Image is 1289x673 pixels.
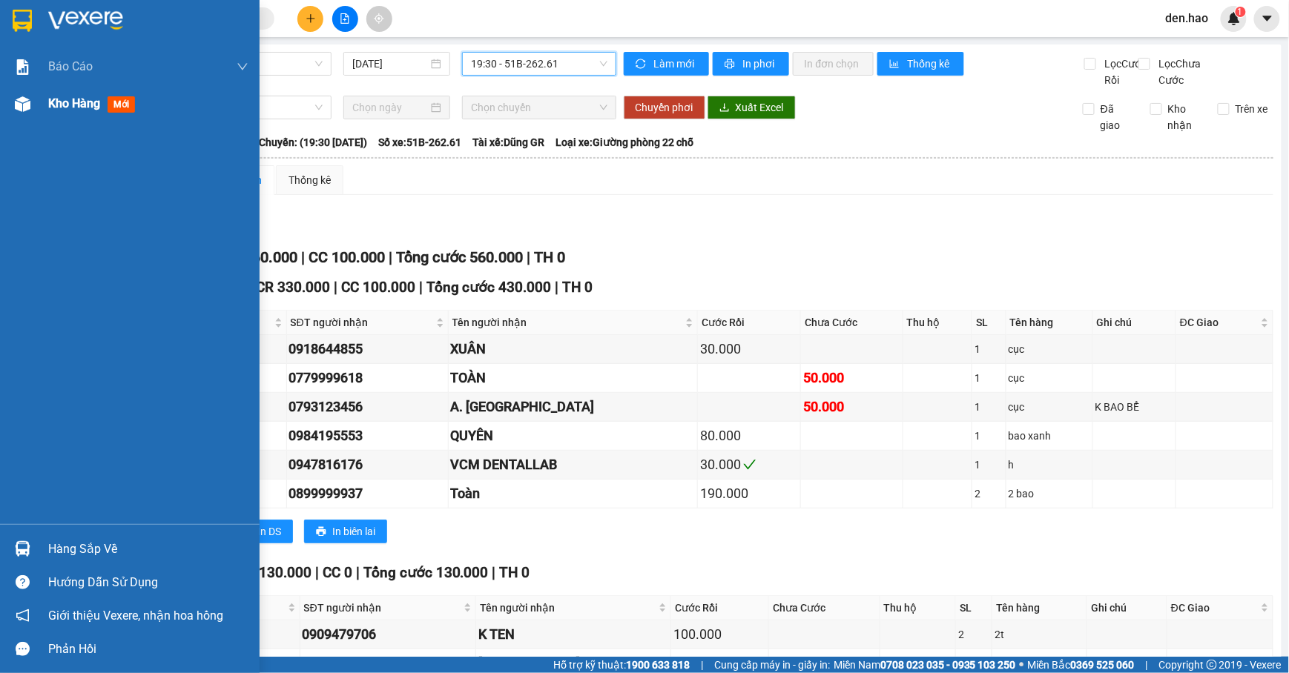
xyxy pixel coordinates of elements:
[743,56,777,72] span: In phơi
[352,56,428,72] input: 12/10/2025
[449,364,699,393] td: TOÀN
[287,393,449,422] td: 0793123456
[713,52,789,76] button: printerIn phơi
[315,564,319,581] span: |
[700,454,798,475] div: 30.000
[289,425,446,446] div: 0984195553
[956,596,992,620] th: SL
[300,620,477,649] td: 0909479706
[297,6,323,32] button: plus
[995,626,1084,643] div: 2t
[287,480,449,508] td: 0899999937
[48,638,248,660] div: Phản hồi
[48,571,248,594] div: Hướng dẫn sử dụng
[1207,660,1217,670] span: copyright
[1071,659,1135,671] strong: 0369 525 060
[287,451,449,480] td: 0947816176
[15,541,30,557] img: warehouse-icon
[340,13,350,24] span: file-add
[471,96,607,119] span: Chọn chuyến
[451,339,696,359] div: XUÂN
[1009,485,1090,502] div: 2 bao
[719,102,730,114] span: download
[1154,9,1221,27] span: den.hao
[654,56,697,72] span: Làm mới
[316,526,326,538] span: printer
[563,279,593,296] span: TH 0
[1254,6,1280,32] button: caret-down
[1020,662,1024,668] span: ⚪️
[309,248,385,266] span: CC 100.000
[229,520,293,543] button: printerIn DS
[908,56,952,72] span: Thống kê
[958,655,989,672] div: 1
[16,642,30,656] span: message
[363,564,489,581] span: Tổng cước 130.000
[736,99,784,116] span: Xuất Excel
[743,458,756,471] span: check
[108,96,135,113] span: mới
[15,96,30,112] img: warehouse-icon
[334,279,337,296] span: |
[1028,657,1135,673] span: Miền Bắc
[48,96,100,110] span: Kho hàng
[803,397,900,417] div: 50.000
[237,61,248,73] span: down
[1098,56,1149,88] span: Lọc Cước Rồi
[877,52,964,76] button: bar-chartThống kê
[304,520,387,543] button: printerIn biên lai
[287,364,449,393] td: 0779999618
[700,483,798,504] div: 190.000
[1230,101,1274,117] span: Trên xe
[291,314,433,331] span: SĐT người nhận
[301,248,305,266] span: |
[527,248,530,266] span: |
[426,279,552,296] span: Tổng cước 430.000
[374,13,384,24] span: aim
[289,483,446,504] div: 0899999937
[332,6,358,32] button: file-add
[356,564,360,581] span: |
[449,335,699,364] td: XUÂN
[48,606,223,625] span: Giới thiệu Vexere, nhận hoa hồng
[834,657,1016,673] span: Miền Nam
[671,596,769,620] th: Cước Rồi
[256,279,330,296] span: CR 330.000
[992,596,1087,620] th: Tên hàng
[287,422,449,451] td: 0984195553
[801,311,903,335] th: Chưa Cước
[1009,341,1090,357] div: cục
[289,339,446,359] div: 0918644855
[341,279,415,296] span: CC 100.000
[451,368,696,388] div: TOÀN
[16,609,30,623] span: notification
[304,600,461,616] span: SĐT người nhận
[289,172,331,188] div: Thống kê
[451,425,696,446] div: QUYÊN
[260,134,368,150] span: Chuyến: (19:30 [DATE])
[975,485,1003,502] div: 2
[449,480,699,508] td: Toàn
[1146,657,1148,673] span: |
[1006,311,1093,335] th: Tên hàng
[701,657,703,673] span: |
[700,425,798,446] div: 80.000
[396,248,523,266] span: Tổng cước 560.000
[451,483,696,504] div: Toàn
[624,96,705,119] button: Chuyển phơi
[1009,457,1090,473] div: h
[48,538,248,560] div: Hàng sắp về
[48,57,93,76] span: Báo cáo
[15,59,30,75] img: solution-icon
[451,454,696,475] div: VCM DENTALLAB
[769,596,880,620] th: Chưa Cước
[1236,7,1246,17] sup: 1
[1009,399,1090,415] div: cục
[1238,7,1243,17] span: 1
[1009,428,1090,444] div: bao xanh
[289,397,446,417] div: 0793123456
[473,134,545,150] span: Tài xế: Dũng GR
[880,659,1016,671] strong: 0708 023 035 - 0935 103 250
[1093,311,1176,335] th: Ghi chú
[1095,399,1173,415] div: K BAO BỂ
